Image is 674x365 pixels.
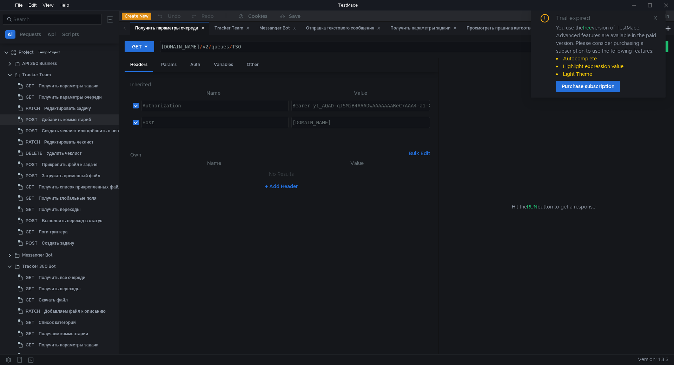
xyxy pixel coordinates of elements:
[527,204,537,210] span: RUN
[26,351,38,361] span: POST
[22,58,57,69] div: API 360 Business
[42,126,137,136] div: Создать чеклист или добавить в него пункты
[26,317,34,328] span: GET
[26,182,34,192] span: GET
[269,171,294,177] nz-embed-empty: No Results
[39,284,81,294] div: Получить переходы
[125,58,153,72] div: Headers
[208,58,239,71] div: Variables
[39,227,67,237] div: Логи триггера
[13,15,98,23] input: Search...
[26,103,40,114] span: PATCH
[467,25,571,32] div: Просмотреть правила автоответа и пересылки
[406,149,433,158] button: Bulk Edit
[248,12,267,20] div: Cookies
[42,171,100,181] div: Загрузить временный файл
[132,43,142,51] div: GET
[139,89,289,97] th: Name
[306,25,381,32] div: Отправка текстового сообщения
[26,204,34,215] span: GET
[130,151,406,159] h6: Own
[201,12,214,20] div: Redo
[42,114,91,125] div: Добавить комментарий
[556,55,657,62] li: Autocomplete
[185,58,206,71] div: Auth
[130,80,433,89] h6: Inherited
[26,148,42,159] span: DELETE
[26,193,34,204] span: GET
[5,30,15,39] button: All
[26,238,38,248] span: POST
[122,13,151,20] button: Create New
[26,284,34,294] span: GET
[26,272,34,283] span: GET
[42,351,70,361] div: Найти задачи
[39,81,99,91] div: Получить параметры задачи
[26,340,34,350] span: GET
[289,14,300,19] div: Save
[39,340,99,350] div: Получить параметры задачи
[26,215,38,226] span: POST
[26,114,38,125] span: POST
[638,354,668,365] span: Version: 1.3.3
[19,47,34,58] div: Project
[44,137,93,147] div: Редактировать чеклист
[22,250,53,260] div: Messanger Bot
[186,11,219,21] button: Redo
[39,204,81,215] div: Получить переходы
[556,14,599,22] div: Trial expired
[42,215,102,226] div: Выполнить переход в статус
[39,317,76,328] div: Список категорий
[556,70,657,78] li: Light Theme
[26,328,34,339] span: GET
[583,25,592,31] span: free
[556,24,657,78] div: You use the version of TestMace. Advanced features are available in the paid version. Please cons...
[26,81,34,91] span: GET
[39,328,88,339] div: Получаем комментарии
[26,159,38,170] span: POST
[390,25,457,32] div: Получить параметры задачи
[42,238,74,248] div: Создать задачу
[22,261,56,272] div: Tracker 360 Bot
[60,30,81,39] button: Scripts
[39,193,97,204] div: Получить глобальные поля
[289,89,433,97] th: Value
[241,58,264,71] div: Other
[39,272,86,283] div: Получить все очереди
[26,92,34,102] span: GET
[135,25,205,32] div: Получить параметры очереди
[39,92,102,102] div: Получить параметры очереди
[512,203,595,211] span: Hit the button to get a response
[22,69,51,80] div: Tracker Team
[214,25,250,32] div: Tracker Team
[141,159,287,167] th: Name
[26,306,40,317] span: PATCH
[26,126,38,136] span: POST
[18,30,43,39] button: Requests
[38,47,60,58] div: Temp Project
[151,11,186,21] button: Undo
[26,227,34,237] span: GET
[26,137,40,147] span: PATCH
[125,41,154,52] button: GET
[26,295,34,305] span: GET
[26,171,38,181] span: POST
[39,182,126,192] div: Получить список прикрепленных файлов
[156,58,182,71] div: Params
[44,103,91,114] div: Редактировать задачу
[47,148,82,159] div: Удалить чеклист
[259,25,296,32] div: Messanger Bot
[168,12,181,20] div: Undo
[45,30,58,39] button: Api
[39,295,68,305] div: Скачать файл
[556,62,657,70] li: Highlight expression value
[42,159,98,170] div: Прикрепить файл к задаче
[556,81,620,92] button: Purchase subscription
[44,306,106,317] div: Добавляем файл к описанию
[262,182,301,191] button: + Add Header
[287,159,427,167] th: Value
